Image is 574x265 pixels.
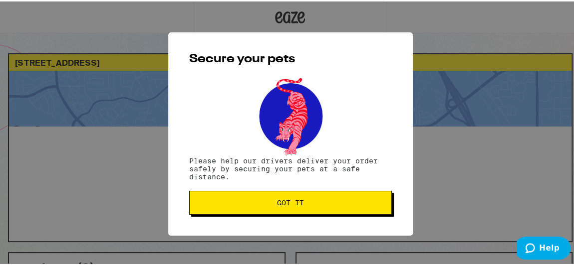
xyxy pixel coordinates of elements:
[277,198,304,205] span: Got it
[250,74,331,155] img: pets
[189,52,392,64] h2: Secure your pets
[517,235,571,260] iframe: Opens a widget where you can find more information
[189,155,392,179] p: Please help our drivers deliver your order safely by securing your pets at a safe distance.
[189,189,392,213] button: Got it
